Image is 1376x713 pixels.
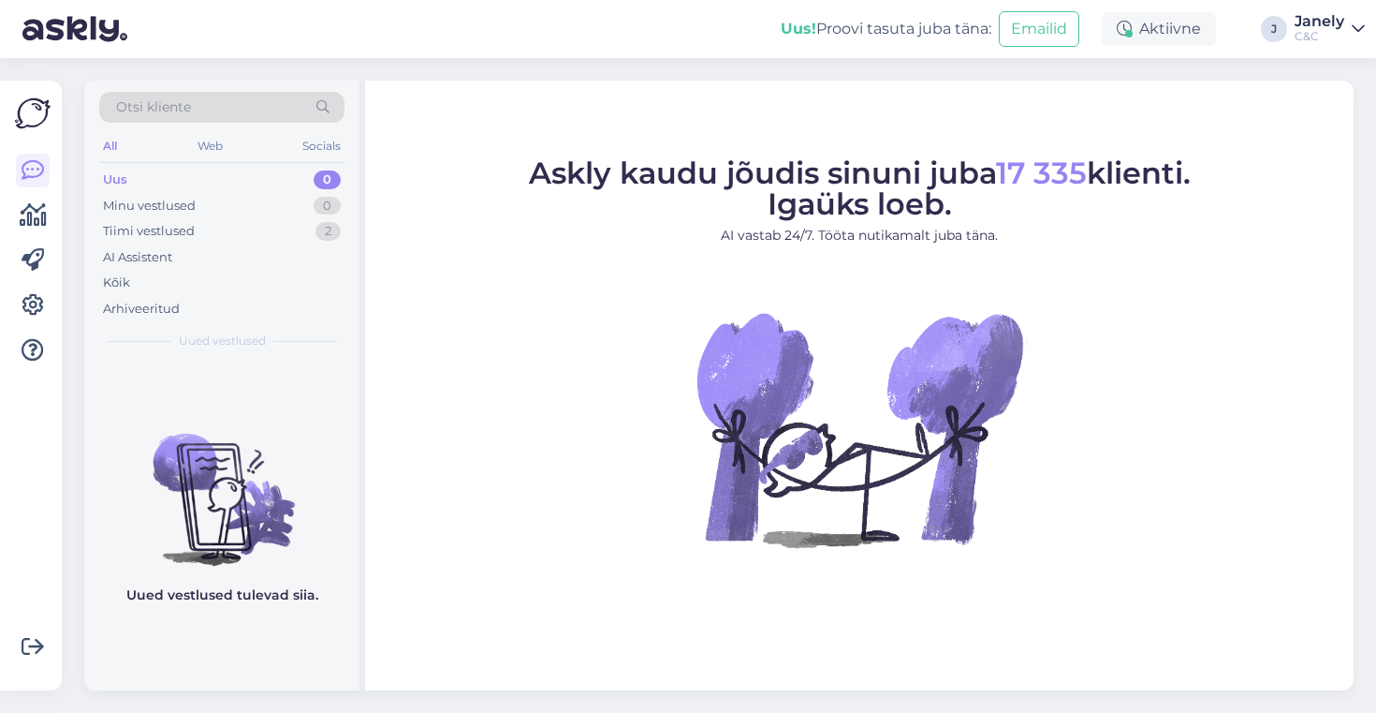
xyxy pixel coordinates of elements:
div: Proovi tasuta juba täna: [781,18,991,40]
div: Aktiivne [1102,12,1216,46]
span: Uued vestlused [179,333,266,349]
p: Uued vestlused tulevad siia. [126,586,318,605]
div: 2 [315,222,341,241]
span: Otsi kliente [116,97,191,117]
div: J [1261,16,1287,42]
div: C&C [1295,29,1344,44]
span: Askly kaudu jõudis sinuni juba klienti. Igaüks loeb. [529,155,1191,222]
img: No Chat active [691,260,1028,598]
a: JanelyC&C [1295,14,1365,44]
img: No chats [84,400,359,569]
div: AI Assistent [103,248,172,267]
p: AI vastab 24/7. Tööta nutikamalt juba täna. [529,226,1191,245]
div: Web [194,134,227,158]
div: All [99,134,121,158]
div: Kõik [103,274,130,292]
button: Emailid [999,11,1079,47]
span: 17 335 [996,155,1087,191]
div: 0 [314,171,341,189]
div: Janely [1295,14,1344,29]
div: Socials [299,134,344,158]
div: Uus [103,171,127,189]
div: Arhiveeritud [103,300,180,319]
img: Askly Logo [15,96,51,131]
div: Minu vestlused [103,197,196,215]
div: 0 [314,197,341,215]
div: Tiimi vestlused [103,222,195,241]
b: Uus! [781,20,816,37]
